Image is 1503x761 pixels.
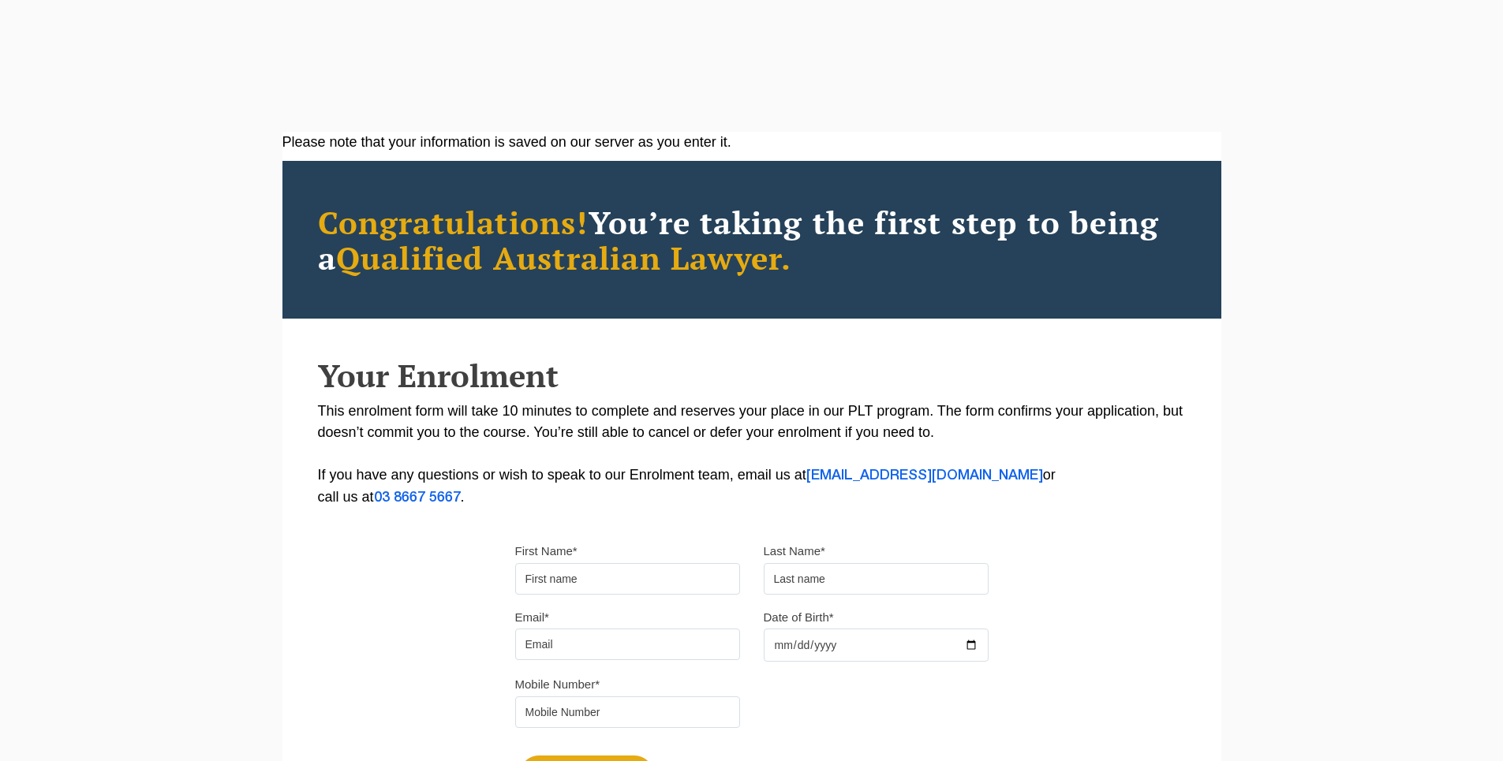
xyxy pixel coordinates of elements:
[515,610,549,625] label: Email*
[515,629,740,660] input: Email
[764,610,834,625] label: Date of Birth*
[515,563,740,595] input: First name
[282,132,1221,153] div: Please note that your information is saved on our server as you enter it.
[374,491,461,504] a: 03 8667 5667
[318,358,1186,393] h2: Your Enrolment
[764,543,825,559] label: Last Name*
[318,204,1186,275] h2: You’re taking the first step to being a
[764,563,989,595] input: Last name
[515,677,600,692] label: Mobile Number*
[806,469,1043,482] a: [EMAIL_ADDRESS][DOMAIN_NAME]
[336,237,792,278] span: Qualified Australian Lawyer.
[515,696,740,728] input: Mobile Number
[318,401,1186,509] p: This enrolment form will take 10 minutes to complete and reserves your place in our PLT program. ...
[318,201,589,243] span: Congratulations!
[515,543,578,559] label: First Name*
